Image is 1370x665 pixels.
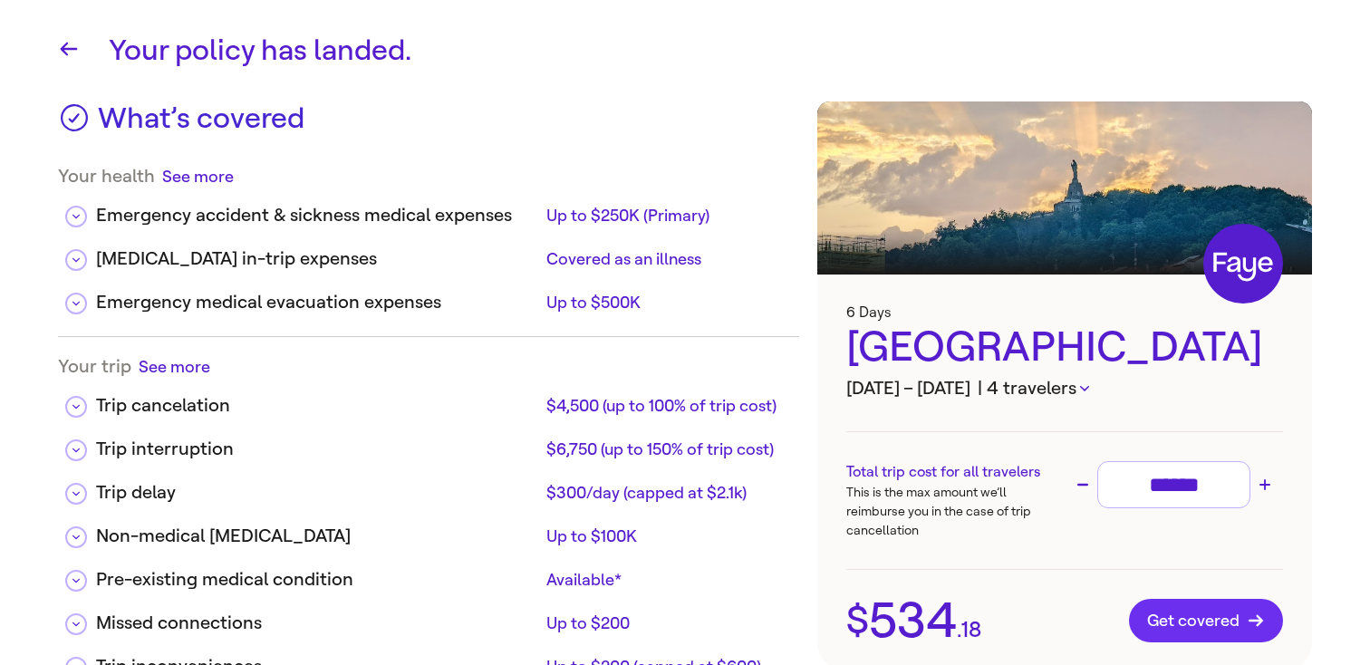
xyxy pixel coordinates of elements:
button: Decrease trip cost [1072,474,1094,496]
div: Trip interruption$6,750 (up to 150% of trip cost) [58,421,799,465]
div: $4,500 (up to 100% of trip cost) [546,395,785,417]
span: . [957,619,961,641]
div: Up to $500K [546,292,785,313]
div: Emergency medical evacuation expenses [96,289,539,316]
div: Non-medical [MEDICAL_DATA] [96,523,539,550]
div: $300/day (capped at $2.1k) [546,482,785,504]
div: Pre-existing medical condition [96,566,539,593]
div: $6,750 (up to 150% of trip cost) [546,439,785,460]
div: Pre-existing medical conditionAvailable* [58,552,799,595]
div: Your health [58,165,799,188]
div: Up to $250K (Primary) [546,205,785,226]
button: See more [139,355,210,378]
div: Missed connectionsUp to $200 [58,595,799,639]
div: Trip cancelation [96,392,539,419]
div: Your trip [58,355,799,378]
div: Trip delay$300/day (capped at $2.1k) [58,465,799,508]
div: Up to $200 [546,612,785,634]
div: [GEOGRAPHIC_DATA] [846,321,1283,375]
input: Trip cost [1105,469,1242,501]
button: Increase trip cost [1254,474,1276,496]
h3: [DATE] – [DATE] [846,375,1283,402]
h1: Your policy has landed. [109,29,1312,72]
div: Trip interruption [96,436,539,463]
div: Trip cancelation$4,500 (up to 100% of trip cost) [58,378,799,421]
span: $ [846,602,869,640]
span: Get covered [1147,612,1265,630]
div: Emergency accident & sickness medical expensesUp to $250K (Primary) [58,188,799,231]
div: Emergency medical evacuation expensesUp to $500K [58,275,799,318]
div: Non-medical [MEDICAL_DATA]Up to $100K [58,508,799,552]
div: Available* [546,569,785,591]
h3: 6 Days [846,304,1283,321]
div: Missed connections [96,610,539,637]
div: [MEDICAL_DATA] in-trip expenses [96,246,539,273]
span: 18 [961,619,981,641]
div: Emergency accident & sickness medical expenses [96,202,539,229]
div: Covered as an illness [546,248,785,270]
span: 534 [869,596,957,645]
div: Trip delay [96,479,539,506]
div: Up to $100K [546,525,785,547]
button: See more [162,165,234,188]
button: | 4 travelers [978,375,1089,402]
button: Get covered [1129,599,1283,642]
h3: Total trip cost for all travelers [846,461,1065,483]
div: [MEDICAL_DATA] in-trip expensesCovered as an illness [58,231,799,275]
h3: What’s covered [98,101,304,147]
p: This is the max amount we’ll reimburse you in the case of trip cancellation [846,483,1065,540]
